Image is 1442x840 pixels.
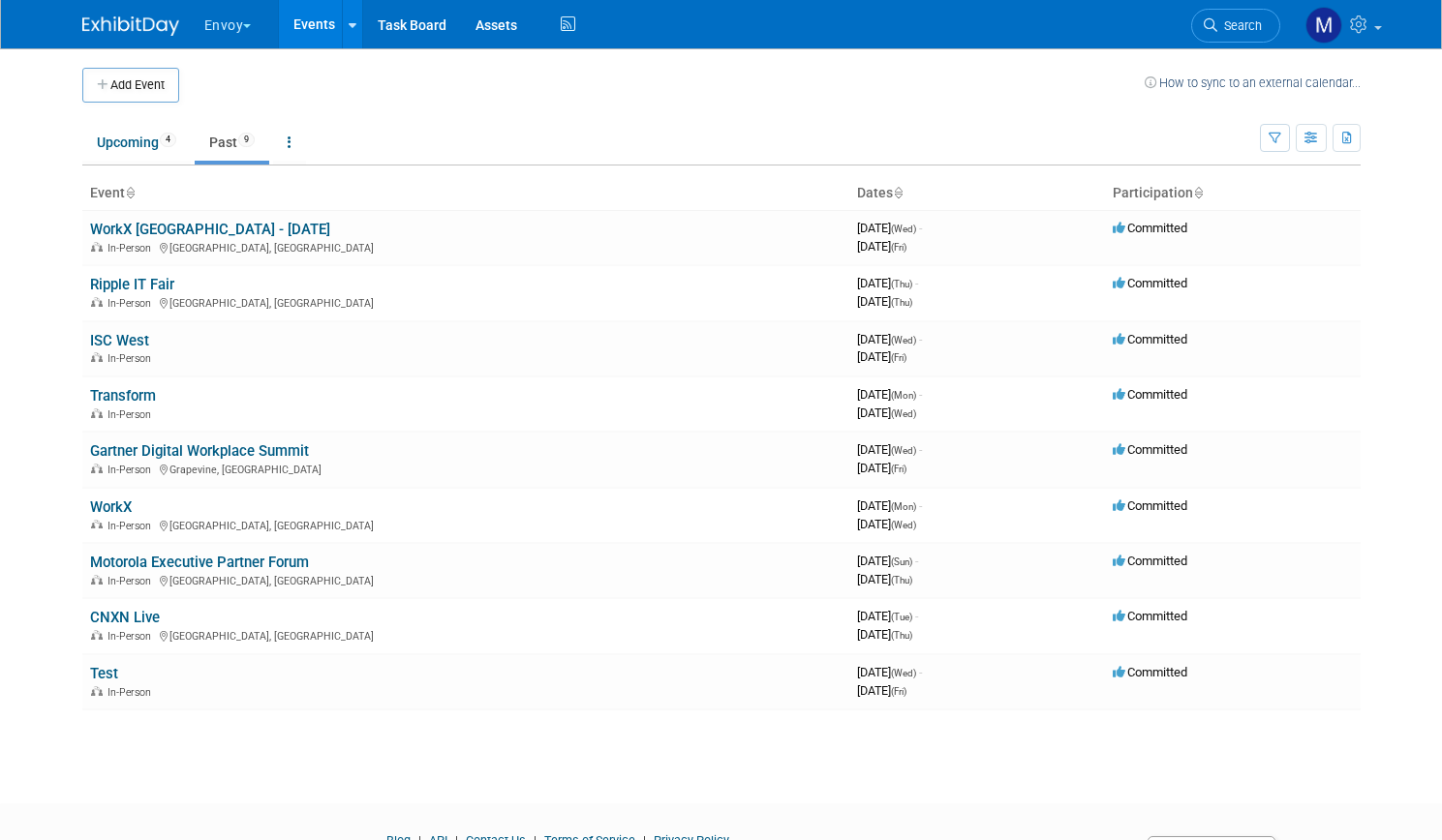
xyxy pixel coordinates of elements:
a: Gartner Digital Workplace Summit [90,442,309,460]
span: Committed [1113,442,1187,457]
span: (Sun) [891,556,912,567]
span: Committed [1113,387,1187,402]
a: WorkX [GEOGRAPHIC_DATA] - [DATE] [90,221,330,238]
div: [GEOGRAPHIC_DATA], [GEOGRAPHIC_DATA] [90,572,842,587]
span: - [919,332,922,346]
span: In-Person [107,464,157,476]
span: (Thu) [891,575,912,585]
span: In-Person [107,686,157,699]
span: [DATE] [857,442,922,457]
span: (Tue) [891,612,912,622]
span: Committed [1113,665,1187,679]
span: In-Person [107,408,157,421]
img: In-Person Event [91,630,103,640]
img: In-Person Event [91,352,103,362]
a: Search [1191,9,1280,43]
span: (Wed) [891,335,916,345]
a: Ripple IT Fair [90,276,174,293]
span: (Wed) [891,445,916,456]
span: [DATE] [857,221,922,235]
img: In-Person Event [91,242,103,252]
span: [DATE] [857,572,912,586]
div: [GEOGRAPHIC_DATA], [GEOGRAPHIC_DATA] [90,294,842,310]
img: Matt h [1305,7,1342,44]
span: Search [1217,18,1262,33]
span: - [915,554,918,568]
span: (Fri) [891,686,906,697]
span: 4 [160,133,176,147]
a: Sort by Start Date [893,185,903,200]
span: Committed [1113,276,1187,290]
span: (Thu) [891,630,912,641]
th: Event [82,177,849,210]
span: [DATE] [857,665,922,679]
span: (Wed) [891,520,916,530]
a: Sort by Event Name [125,185,135,200]
span: Committed [1113,221,1187,235]
a: WorkX [90,498,132,516]
span: [DATE] [857,332,922,346]
span: - [919,665,922,679]
span: [DATE] [857,387,922,402]
th: Participation [1105,177,1361,210]
span: - [919,442,922,457]
img: In-Person Event [91,575,103,585]
span: - [919,498,922,513]
span: [DATE] [857,405,916,420]
span: 9 [238,133,255,147]
div: Grapevine, [GEOGRAPHIC_DATA] [90,461,842,476]
span: (Wed) [891,668,916,678]
img: In-Person Event [91,297,103,307]
a: Upcoming4 [82,124,191,161]
span: [DATE] [857,349,906,364]
span: - [915,276,918,290]
span: (Mon) [891,501,916,512]
span: [DATE] [857,239,906,254]
span: In-Person [107,297,157,310]
span: In-Person [107,630,157,643]
span: Committed [1113,498,1187,513]
a: Test [90,665,118,682]
span: [DATE] [857,294,912,309]
span: - [915,609,918,623]
a: How to sync to an external calendar... [1145,75,1361,90]
a: Sort by Participation Type [1193,185,1203,200]
img: In-Person Event [91,520,103,529]
th: Dates [849,177,1105,210]
span: - [919,387,922,402]
span: [DATE] [857,276,918,290]
span: [DATE] [857,627,912,642]
span: (Wed) [891,408,916,419]
div: [GEOGRAPHIC_DATA], [GEOGRAPHIC_DATA] [90,517,842,532]
span: [DATE] [857,609,918,623]
span: (Mon) [891,390,916,401]
span: [DATE] [857,517,916,531]
span: [DATE] [857,683,906,698]
span: - [919,221,922,235]
span: In-Person [107,242,157,255]
div: [GEOGRAPHIC_DATA], [GEOGRAPHIC_DATA] [90,239,842,255]
span: [DATE] [857,461,906,475]
span: (Fri) [891,352,906,363]
img: In-Person Event [91,686,103,696]
span: [DATE] [857,554,918,568]
img: In-Person Event [91,408,103,418]
span: In-Person [107,575,157,587]
a: ISC West [90,332,149,349]
div: [GEOGRAPHIC_DATA], [GEOGRAPHIC_DATA] [90,627,842,643]
span: (Thu) [891,279,912,289]
a: Past9 [195,124,269,161]
span: In-Person [107,520,157,532]
span: (Fri) [891,464,906,474]
img: In-Person Event [91,464,103,473]
span: Committed [1113,609,1187,623]
span: [DATE] [857,498,922,513]
span: Committed [1113,554,1187,568]
span: Committed [1113,332,1187,346]
img: ExhibitDay [82,16,179,36]
span: (Wed) [891,224,916,234]
span: (Thu) [891,297,912,308]
span: (Fri) [891,242,906,253]
a: Motorola Executive Partner Forum [90,554,309,571]
a: CNXN Live [90,609,160,626]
